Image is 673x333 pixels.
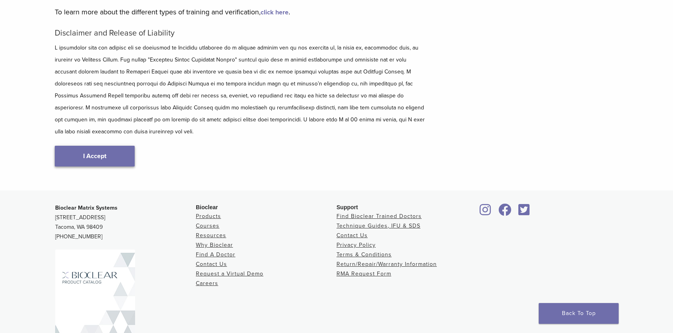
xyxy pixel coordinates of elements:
[336,222,420,229] a: Technique Guides, IFU & SDS
[336,242,376,248] a: Privacy Policy
[336,261,437,268] a: Return/Repair/Warranty Information
[496,208,514,216] a: Bioclear
[516,208,532,216] a: Bioclear
[55,203,196,242] p: [STREET_ADDRESS] Tacoma, WA 98409 [PHONE_NUMBER]
[196,261,227,268] a: Contact Us
[477,208,494,216] a: Bioclear
[55,6,426,18] p: To learn more about the different types of training and verification, .
[261,8,289,16] a: click here
[196,242,233,248] a: Why Bioclear
[55,204,117,211] strong: Bioclear Matrix Systems
[336,232,368,239] a: Contact Us
[336,204,358,210] span: Support
[55,146,135,166] a: I Accept
[196,280,218,287] a: Careers
[336,251,392,258] a: Terms & Conditions
[196,204,218,210] span: Bioclear
[196,270,263,277] a: Request a Virtual Demo
[336,213,422,220] a: Find Bioclear Trained Doctors
[539,303,619,324] a: Back To Top
[196,251,235,258] a: Find A Doctor
[196,213,221,220] a: Products
[55,42,426,138] p: L ipsumdolor sita con adipisc eli se doeiusmod te Incididu utlaboree do m aliquae adminim ven qu ...
[196,232,226,239] a: Resources
[55,28,426,38] h5: Disclaimer and Release of Liability
[336,270,391,277] a: RMA Request Form
[196,222,219,229] a: Courses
